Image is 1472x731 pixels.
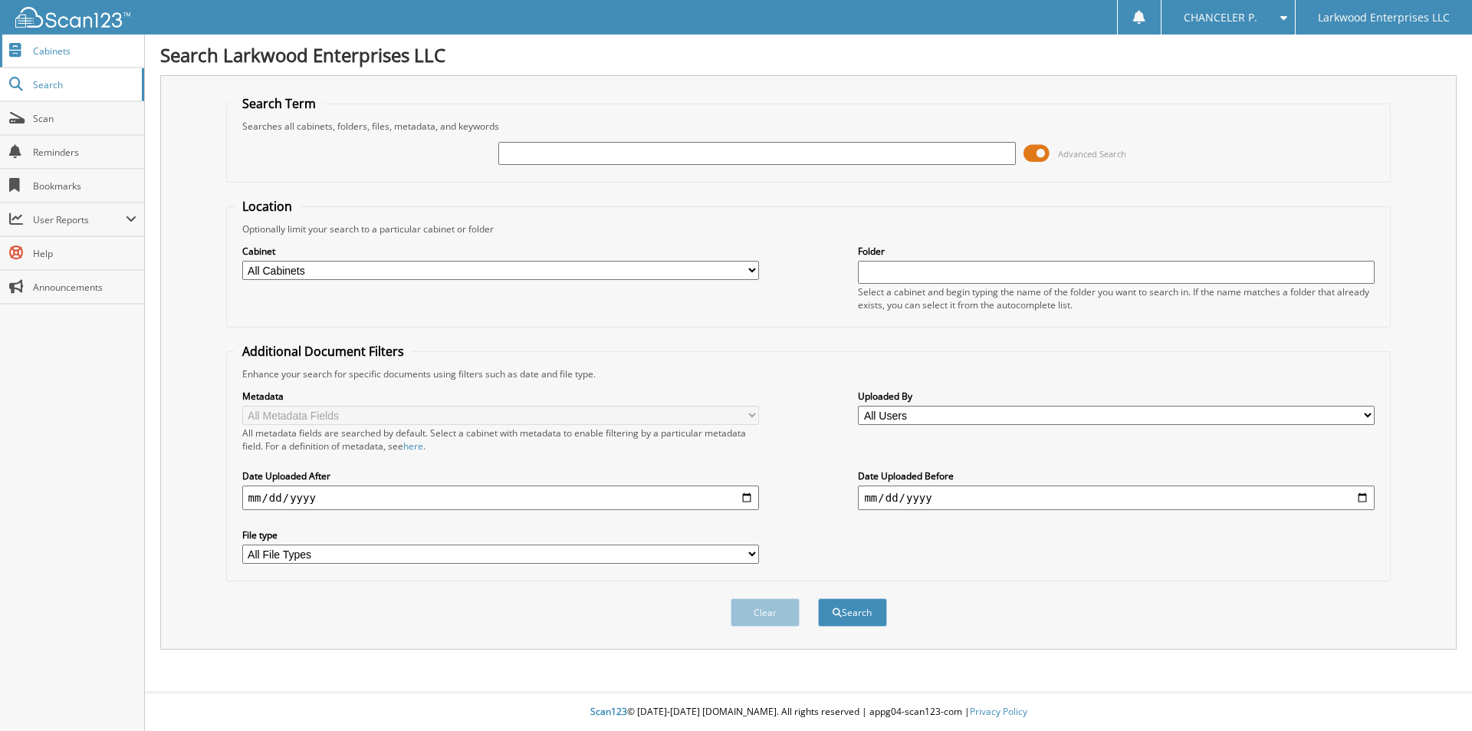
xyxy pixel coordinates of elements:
span: Reminders [33,146,136,159]
span: Help [33,247,136,260]
span: Advanced Search [1058,148,1126,160]
button: Clear [731,598,800,627]
div: © [DATE]-[DATE] [DOMAIN_NAME]. All rights reserved | appg04-scan123-com | [145,693,1472,731]
span: Announcements [33,281,136,294]
div: Optionally limit your search to a particular cabinet or folder [235,222,1383,235]
a: Privacy Policy [970,705,1027,718]
span: Search [33,78,134,91]
div: All metadata fields are searched by default. Select a cabinet with metadata to enable filtering b... [242,426,759,453]
span: Scan [33,112,136,125]
legend: Location [235,198,300,215]
label: Uploaded By [858,390,1375,403]
div: Select a cabinet and begin typing the name of the folder you want to search in. If the name match... [858,285,1375,311]
button: Search [818,598,887,627]
span: User Reports [33,213,126,226]
a: here [403,440,423,453]
label: Cabinet [242,245,759,258]
span: Cabinets [33,44,136,58]
legend: Search Term [235,95,324,112]
iframe: Chat Widget [1395,657,1472,731]
legend: Additional Document Filters [235,343,412,360]
span: CHANCELER P. [1184,13,1257,22]
h1: Search Larkwood Enterprises LLC [160,42,1457,68]
label: Date Uploaded After [242,469,759,482]
label: Date Uploaded Before [858,469,1375,482]
label: Folder [858,245,1375,258]
span: Larkwood Enterprises LLC [1318,13,1450,22]
input: end [858,486,1375,510]
div: Searches all cabinets, folders, files, metadata, and keywords [235,120,1383,133]
img: scan123-logo-white.svg [15,7,130,28]
label: File type [242,528,759,542]
span: Scan123 [590,705,627,718]
span: Bookmarks [33,179,136,193]
input: start [242,486,759,510]
div: Enhance your search for specific documents using filters such as date and file type. [235,367,1383,380]
label: Metadata [242,390,759,403]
